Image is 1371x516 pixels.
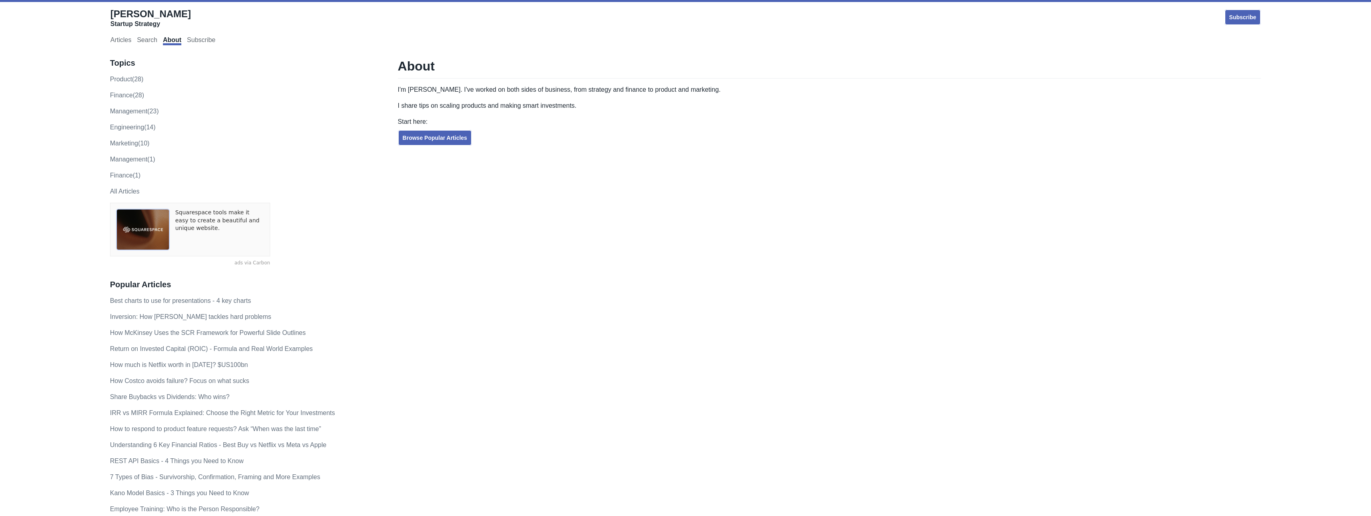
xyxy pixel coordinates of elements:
a: Management(1) [110,156,155,163]
h3: Topics [110,58,381,68]
a: Finance(1) [110,172,141,179]
p: Start here: [398,117,1261,127]
a: 7 Types of Bias - Survivorship, Confirmation, Framing and More Examples [110,474,320,480]
p: I'm [PERSON_NAME]. I've worked on both sides of business, from strategy and finance to product an... [398,85,1261,95]
a: Return on Invested Capital (ROIC) - Formula and Real World Examples [110,345,313,352]
a: How much is Netflix worth in [DATE]? $US100bn [110,361,248,368]
a: How to respond to product feature requests? Ask “When was the last time” [110,425,321,432]
a: finance(28) [110,92,144,99]
a: engineering(14) [110,124,156,131]
a: Inversion: How [PERSON_NAME] tackles hard problems [110,313,271,320]
a: marketing(10) [110,140,150,147]
div: Startup Strategy [110,20,191,28]
a: management(23) [110,108,159,115]
a: product(28) [110,76,144,83]
a: How Costco avoids failure? Focus on what sucks [110,377,249,384]
h1: About [398,58,1261,79]
a: Subscribe [187,36,215,45]
a: ads via Carbon [110,260,270,267]
a: Browse Popular Articles [398,130,472,146]
a: About [163,36,181,45]
span: [PERSON_NAME] [110,8,191,19]
a: Understanding 6 Key Financial Ratios - Best Buy vs Netflix vs Meta vs Apple [110,441,327,448]
a: Best charts to use for presentations - 4 key charts [110,297,251,304]
a: Squarespace tools make it easy to create a beautiful and unique website. [175,209,264,250]
h3: Popular Articles [110,280,381,290]
img: ads via Carbon [116,209,170,250]
a: All Articles [110,188,140,195]
a: Kano Model Basics - 3 Things you Need to Know [110,490,249,496]
p: I share tips on scaling products and making smart investments. [398,101,1261,111]
a: How McKinsey Uses the SCR Framework for Powerful Slide Outlines [110,329,306,336]
a: [PERSON_NAME]Startup Strategy [110,8,191,28]
a: REST API Basics - 4 Things you Need to Know [110,458,244,464]
a: IRR vs MIRR Formula Explained: Choose the Right Metric for Your Investments [110,409,335,416]
a: Employee Training: Who is the Person Responsible? [110,506,260,512]
a: Search [137,36,157,45]
a: Subscribe [1224,9,1261,25]
a: Share Buybacks vs Dividends: Who wins? [110,393,230,400]
a: Articles [110,36,131,45]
